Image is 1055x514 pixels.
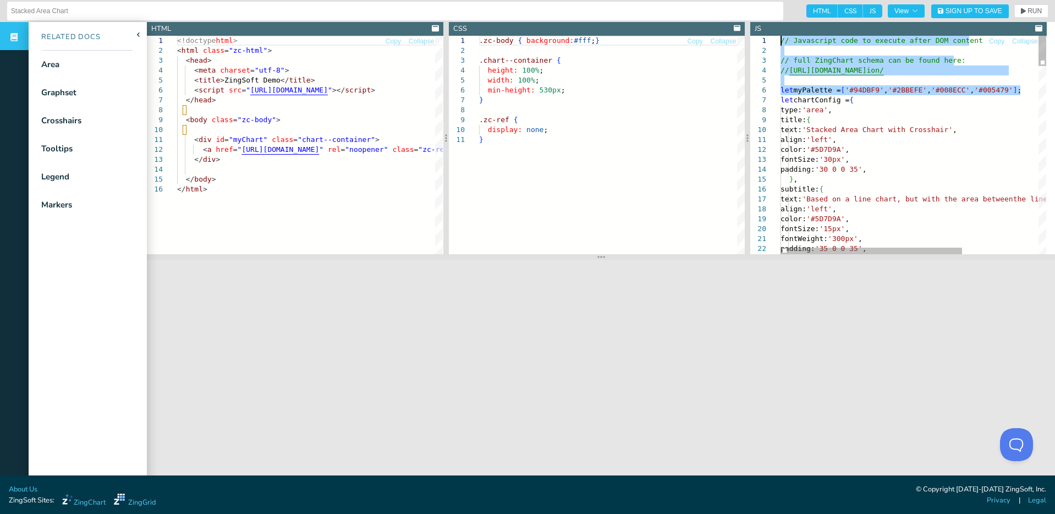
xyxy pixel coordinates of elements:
[1028,495,1046,506] a: Legal
[392,145,414,154] span: class
[449,65,465,75] div: 4
[276,116,281,124] span: >
[345,86,371,94] span: script
[820,155,845,163] span: '30px'
[1012,36,1038,47] button: Collapse
[781,125,802,134] span: text:
[147,165,163,174] div: 14
[781,135,806,144] span: align:
[845,155,850,163] span: ,
[41,143,73,155] div: Tooltips
[186,116,190,124] span: <
[574,36,591,45] span: #fff
[479,96,483,104] span: }
[241,145,319,154] span: [URL][DOMAIN_NAME]
[750,155,766,165] div: 13
[561,86,565,94] span: ;
[194,175,211,183] span: body
[487,86,535,94] span: min-height:
[147,85,163,95] div: 6
[862,165,867,173] span: ,
[453,24,467,34] div: CSS
[781,36,983,45] span: // Javascript code to execute after DOM content
[750,224,766,234] div: 20
[755,24,761,34] div: JS
[845,215,850,223] span: ,
[989,38,1004,45] span: Copy
[449,125,465,135] div: 10
[229,86,241,94] span: src
[241,86,246,94] span: =
[41,114,81,127] div: Crosshairs
[557,56,561,64] span: {
[151,24,171,34] div: HTML
[449,105,465,115] div: 8
[272,135,293,144] span: class
[794,175,798,183] span: ,
[815,244,862,253] span: '35 0 0 35'
[522,66,539,74] span: 100%
[781,155,819,163] span: fontSize:
[789,66,867,74] span: [URL][DOMAIN_NAME]
[591,36,595,45] span: ;
[794,96,850,104] span: chartConfig =
[806,215,845,223] span: '#5D7D9A'
[479,116,509,124] span: .zc-ref
[238,145,242,154] span: "
[319,145,323,154] span: "
[781,96,793,104] span: let
[750,105,766,115] div: 8
[794,86,841,94] span: myPalette =
[229,135,267,144] span: "myChart"
[186,56,190,64] span: <
[750,85,766,95] div: 6
[479,36,514,45] span: .zc-body
[229,46,267,54] span: "zc-html"
[281,76,289,84] span: </
[203,46,224,54] span: class
[750,56,766,65] div: 3
[449,36,465,46] div: 1
[9,484,37,495] a: About Us
[212,96,216,104] span: >
[147,135,163,145] div: 11
[224,76,281,84] span: ZingSoft Demo
[238,116,276,124] span: "zc-body"
[182,46,199,54] span: html
[806,205,832,213] span: 'left'
[845,86,884,94] span: '#94DBF9'
[224,46,229,54] span: =
[815,165,862,173] span: '30 0 0 35'
[41,86,76,99] div: Graphset
[147,260,1055,486] iframe: Your browser does not support iframes.
[62,494,106,508] a: ZingChart
[711,38,737,45] span: Collapse
[487,76,513,84] span: width:
[147,115,163,125] div: 9
[975,86,1013,94] span: '#005479'
[1027,8,1042,14] span: RUN
[828,234,858,243] span: '300px'
[289,76,311,84] span: title
[216,155,220,163] span: >
[250,86,328,94] span: [URL][DOMAIN_NAME]
[802,125,953,134] span: 'Stacked Area Chart with Crosshair'
[750,184,766,194] div: 16
[841,86,845,94] span: [
[332,86,345,94] span: ></
[177,185,186,193] span: </
[233,116,238,124] span: =
[781,86,793,94] span: let
[862,244,867,253] span: ,
[845,145,850,154] span: ,
[212,175,216,183] span: >
[487,66,518,74] span: height:
[186,175,195,183] span: </
[224,135,229,144] span: =
[147,95,163,105] div: 7
[750,95,766,105] div: 7
[449,56,465,65] div: 3
[750,65,766,75] div: 4
[298,135,375,144] span: "chart--container"
[802,195,1013,203] span: 'Based on a line chart, but with the area between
